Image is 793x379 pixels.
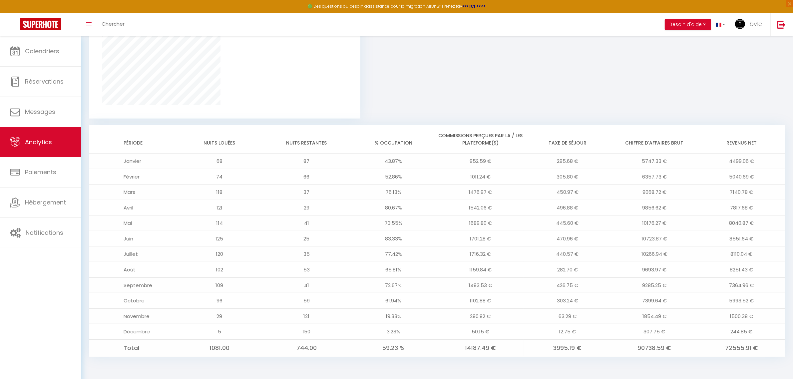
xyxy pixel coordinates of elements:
td: Septembre [89,277,176,293]
td: 305.80 € [524,169,611,185]
td: 25 [263,231,350,246]
th: Période [89,125,176,154]
td: 1542.06 € [437,200,524,215]
td: 120 [176,246,263,262]
td: 303.24 € [524,293,611,309]
a: >>> ICI <<<< [462,3,486,9]
th: Nuits louées [176,125,263,154]
span: Notifications [26,228,63,237]
td: 744.00 [263,339,350,356]
td: 1159.84 € [437,262,524,277]
td: 282.70 € [524,262,611,277]
td: 37 [263,185,350,200]
td: 80.67% [350,200,437,215]
td: 952.59 € [437,154,524,169]
td: Décembre [89,324,176,340]
span: Paiements [25,168,56,176]
td: 4499.06 € [698,154,785,169]
td: 7140.78 € [698,185,785,200]
td: 1011.24 € [437,169,524,185]
td: Janvier [89,154,176,169]
td: 8040.87 € [698,215,785,231]
a: Chercher [97,13,130,36]
td: 125 [176,231,263,246]
td: 1701.28 € [437,231,524,246]
span: Chercher [102,20,125,27]
td: 1500.38 € [698,308,785,324]
span: Calendriers [25,47,59,55]
td: 9693.97 € [611,262,698,277]
td: 72.67% [350,277,437,293]
td: 41 [263,277,350,293]
td: 68 [176,154,263,169]
td: 8110.04 € [698,246,785,262]
td: 1476.97 € [437,185,524,200]
img: ... [735,19,745,29]
td: 9285.25 € [611,277,698,293]
td: 59.23 % [350,339,437,356]
td: 3995.19 € [524,339,611,356]
td: 7364.96 € [698,277,785,293]
td: 73.55% [350,215,437,231]
td: 43.87% [350,154,437,169]
td: 29 [176,308,263,324]
td: 1493.53 € [437,277,524,293]
td: 12.75 € [524,324,611,340]
td: 7399.64 € [611,293,698,309]
td: 96 [176,293,263,309]
td: 65.81% [350,262,437,277]
button: Besoin d'aide ? [665,19,711,30]
td: Octobre [89,293,176,309]
th: Revenus net [698,125,785,154]
td: 114 [176,215,263,231]
td: 1102.88 € [437,293,524,309]
th: Taxe de séjour [524,125,611,154]
span: Réservations [25,77,64,86]
td: 1854.49 € [611,308,698,324]
td: 61.94% [350,293,437,309]
td: 290.82 € [437,308,524,324]
td: 53 [263,262,350,277]
span: Messages [25,108,55,116]
span: Analytics [25,138,52,146]
td: 150 [263,324,350,340]
td: 10176.27 € [611,215,698,231]
th: Commissions perçues par la / les plateforme(s) [437,125,524,154]
td: 470.96 € [524,231,611,246]
img: logout [777,20,786,29]
td: 5 [176,324,263,340]
td: 1081.00 [176,339,263,356]
td: 76.13% [350,185,437,200]
th: Nuits restantes [263,125,350,154]
td: 121 [263,308,350,324]
td: 445.60 € [524,215,611,231]
td: 8551.64 € [698,231,785,246]
td: 121 [176,200,263,215]
th: Chiffre d'affaires brut [611,125,698,154]
td: 118 [176,185,263,200]
td: 87 [263,154,350,169]
td: 50.15 € [437,324,524,340]
td: 63.29 € [524,308,611,324]
td: 8251.43 € [698,262,785,277]
td: 440.57 € [524,246,611,262]
td: 102 [176,262,263,277]
th: % Occupation [350,125,437,154]
td: 90738.59 € [611,339,698,356]
td: 5040.69 € [698,169,785,185]
td: 59 [263,293,350,309]
td: 307.75 € [611,324,698,340]
td: 6357.73 € [611,169,698,185]
td: 450.97 € [524,185,611,200]
td: Avril [89,200,176,215]
td: 35 [263,246,350,262]
td: 7817.68 € [698,200,785,215]
td: Mai [89,215,176,231]
td: 3.23% [350,324,437,340]
td: 72555.91 € [698,339,785,356]
td: Mars [89,185,176,200]
td: 9068.72 € [611,185,698,200]
td: 52.86% [350,169,437,185]
td: 109 [176,277,263,293]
